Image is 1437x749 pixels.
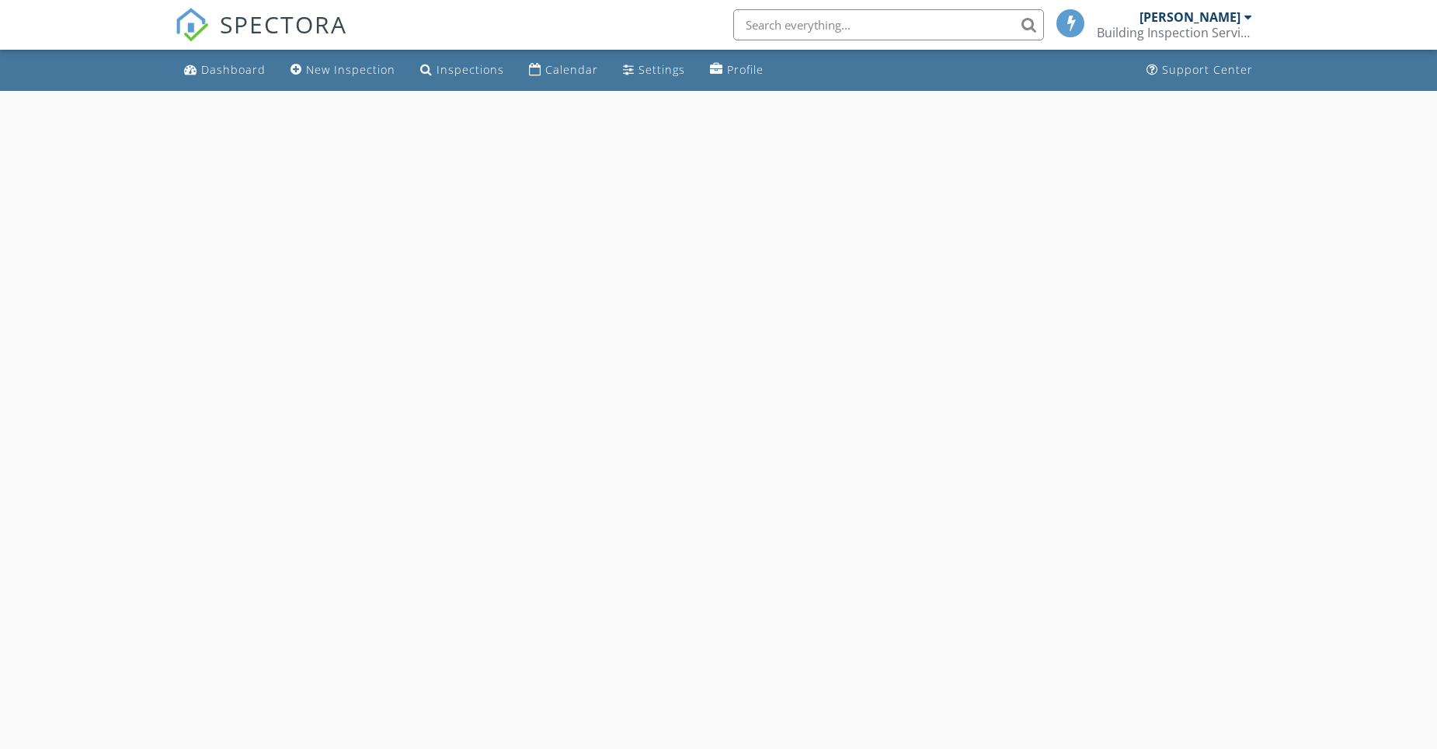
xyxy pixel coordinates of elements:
[284,56,402,85] a: New Inspection
[414,56,510,85] a: Inspections
[175,21,347,54] a: SPECTORA
[1140,9,1240,25] div: [PERSON_NAME]
[175,8,209,42] img: The Best Home Inspection Software - Spectora
[1140,56,1259,85] a: Support Center
[306,62,395,77] div: New Inspection
[437,62,504,77] div: Inspections
[523,56,604,85] a: Calendar
[1162,62,1253,77] div: Support Center
[545,62,598,77] div: Calendar
[201,62,266,77] div: Dashboard
[220,8,347,40] span: SPECTORA
[727,62,764,77] div: Profile
[178,56,272,85] a: Dashboard
[617,56,691,85] a: Settings
[1097,25,1252,40] div: Building Inspection Services
[733,9,1044,40] input: Search everything...
[704,56,770,85] a: Profile
[638,62,685,77] div: Settings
